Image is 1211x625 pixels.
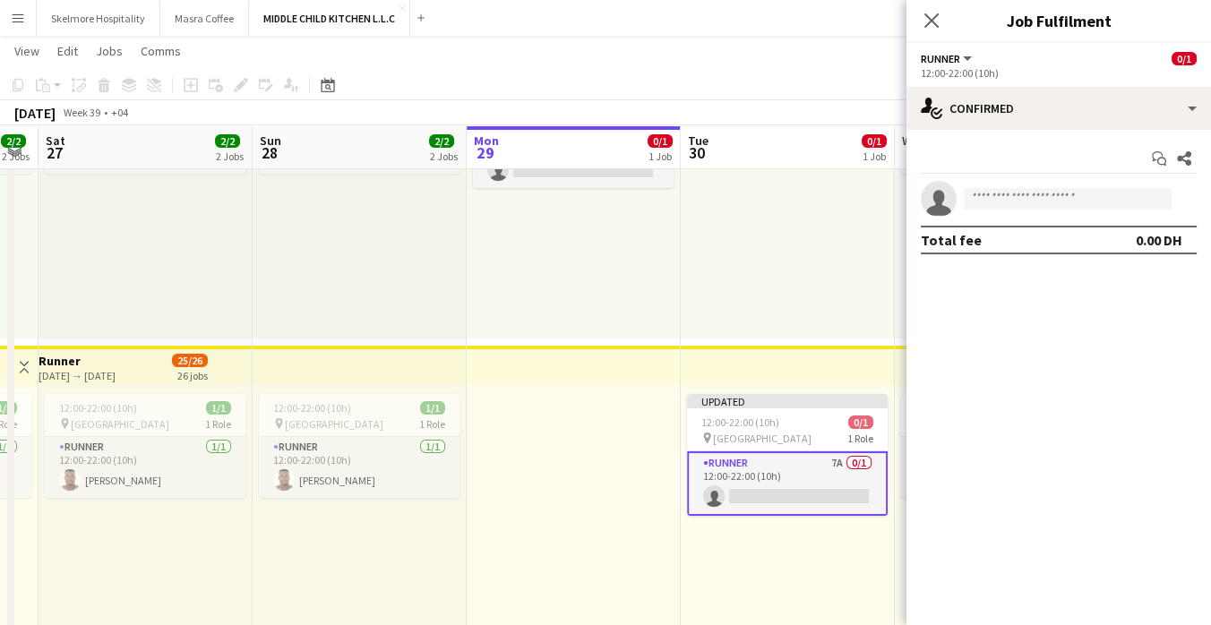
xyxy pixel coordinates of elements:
[71,417,169,431] span: [GEOGRAPHIC_DATA]
[921,52,975,65] button: Runner
[1136,231,1182,249] div: 0.00 DH
[45,394,245,498] app-job-card: 12:00-22:00 (10h)1/1 [GEOGRAPHIC_DATA]1 RoleRunner1/112:00-22:00 (10h)[PERSON_NAME]
[648,150,672,163] div: 1 Job
[205,417,231,431] span: 1 Role
[1,134,26,148] span: 2/2
[430,150,458,163] div: 2 Jobs
[1172,52,1197,65] span: 0/1
[37,1,160,36] button: Skelmore Hospitality
[862,134,887,148] span: 0/1
[474,133,499,149] span: Mon
[921,52,960,65] span: Runner
[471,142,499,163] span: 29
[259,394,459,498] app-job-card: 12:00-22:00 (10h)1/1 [GEOGRAPHIC_DATA]1 RoleRunner1/112:00-22:00 (10h)[PERSON_NAME]
[216,150,244,163] div: 2 Jobs
[921,66,1197,80] div: 12:00-22:00 (10h)
[701,415,779,429] span: 12:00-22:00 (10h)
[420,401,445,415] span: 1/1
[96,43,123,59] span: Jobs
[39,369,116,382] div: [DATE] → [DATE]
[848,415,873,429] span: 0/1
[921,231,982,249] div: Total fee
[687,451,888,516] app-card-role: Runner7A0/112:00-22:00 (10h)
[249,1,410,36] button: MIDDLE CHILD KITCHEN L.L.C
[59,401,137,415] span: 12:00-22:00 (10h)
[59,106,104,119] span: Week 39
[899,142,925,163] span: 1
[39,353,116,369] h3: Runner
[141,43,181,59] span: Comms
[688,133,709,149] span: Tue
[215,134,240,148] span: 2/2
[260,133,281,149] span: Sun
[847,432,873,445] span: 1 Role
[906,87,1211,130] div: Confirmed
[46,133,65,149] span: Sat
[429,134,454,148] span: 2/2
[906,9,1211,32] h3: Job Fulfilment
[7,39,47,63] a: View
[177,367,208,382] div: 26 jobs
[14,43,39,59] span: View
[901,394,1102,498] app-job-card: 12:00-22:00 (10h)1/1 [GEOGRAPHIC_DATA]1 RoleRunner1/112:00-22:00 (10h)[PERSON_NAME]
[257,142,281,163] span: 28
[687,394,888,516] app-job-card: Updated12:00-22:00 (10h)0/1 [GEOGRAPHIC_DATA]1 RoleRunner7A0/112:00-22:00 (10h)
[685,142,709,163] span: 30
[902,133,925,149] span: Wed
[2,150,30,163] div: 2 Jobs
[45,437,245,498] app-card-role: Runner1/112:00-22:00 (10h)[PERSON_NAME]
[111,106,128,119] div: +04
[687,394,888,408] div: Updated
[160,1,249,36] button: Masra Coffee
[285,417,383,431] span: [GEOGRAPHIC_DATA]
[57,43,78,59] span: Edit
[43,142,65,163] span: 27
[648,134,673,148] span: 0/1
[713,432,812,445] span: [GEOGRAPHIC_DATA]
[206,401,231,415] span: 1/1
[89,39,130,63] a: Jobs
[133,39,188,63] a: Comms
[14,104,56,122] div: [DATE]
[50,39,85,63] a: Edit
[863,150,886,163] div: 1 Job
[172,354,208,367] span: 25/26
[419,417,445,431] span: 1 Role
[273,401,351,415] span: 12:00-22:00 (10h)
[901,437,1102,498] app-card-role: Runner1/112:00-22:00 (10h)[PERSON_NAME]
[259,437,459,498] app-card-role: Runner1/112:00-22:00 (10h)[PERSON_NAME]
